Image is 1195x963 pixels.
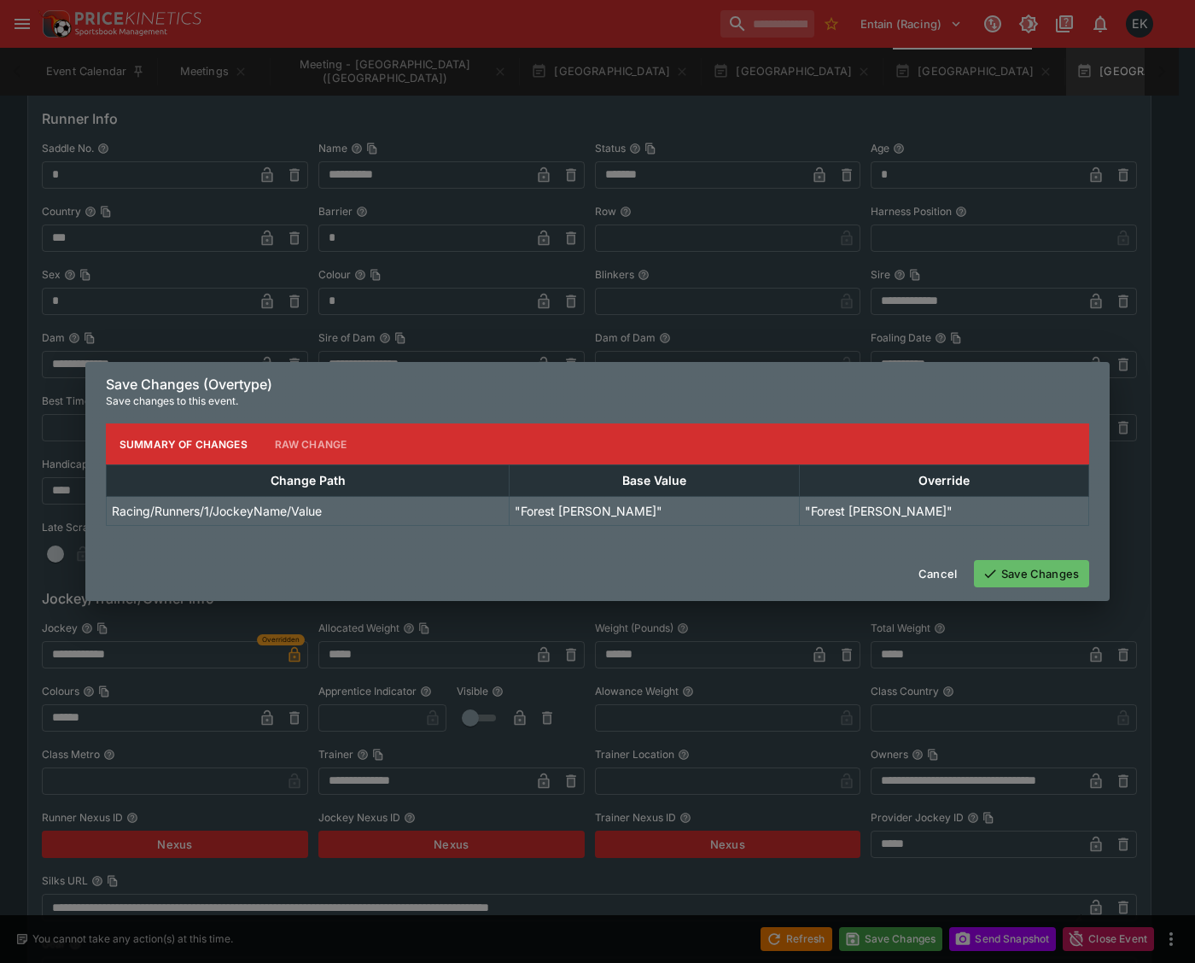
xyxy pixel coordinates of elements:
td: "Forest [PERSON_NAME]" [799,497,1088,526]
h6: Save Changes (Overtype) [106,376,1089,394]
p: Racing/Runners/1/JockeyName/Value [112,502,322,520]
p: Save changes to this event. [106,393,1089,410]
button: Cancel [908,560,967,587]
button: Raw Change [261,423,361,464]
button: Summary of Changes [106,423,261,464]
th: Change Path [107,465,510,497]
button: Save Changes [974,560,1089,587]
th: Override [799,465,1088,497]
th: Base Value [510,465,799,497]
td: "Forest [PERSON_NAME]" [510,497,799,526]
